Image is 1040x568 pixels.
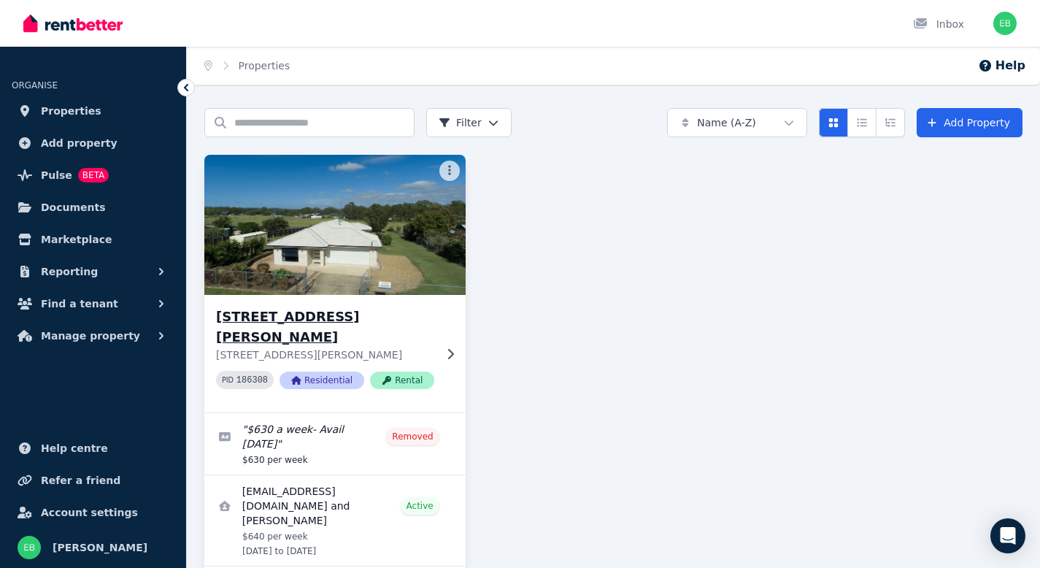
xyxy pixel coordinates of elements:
[12,434,174,463] a: Help centre
[12,466,174,495] a: Refer a friend
[370,372,434,389] span: Rental
[12,257,174,286] button: Reporting
[216,348,434,362] p: [STREET_ADDRESS][PERSON_NAME]
[990,518,1025,553] div: Open Intercom Messenger
[917,108,1022,137] a: Add Property
[978,57,1025,74] button: Help
[204,475,466,566] a: View details for rennaethomas@hotmail.com and Keith Thomas
[41,440,108,457] span: Help centre
[41,472,120,489] span: Refer a friend
[53,539,147,556] span: [PERSON_NAME]
[819,108,905,137] div: View options
[993,12,1017,35] img: Elenna Barton
[12,498,174,527] a: Account settings
[236,375,268,385] code: 186308
[23,12,123,34] img: RentBetter
[41,166,72,184] span: Pulse
[697,115,756,130] span: Name (A-Z)
[41,231,112,248] span: Marketplace
[187,47,307,85] nav: Breadcrumb
[18,536,41,559] img: Elenna Barton
[12,193,174,222] a: Documents
[847,108,877,137] button: Compact list view
[12,161,174,190] a: PulseBETA
[204,413,466,475] a: Edit listing: $630 a week- Avail 4th Dec
[41,263,98,280] span: Reporting
[667,108,807,137] button: Name (A-Z)
[78,168,109,183] span: BETA
[41,102,101,120] span: Properties
[12,96,174,126] a: Properties
[280,372,364,389] span: Residential
[41,134,118,152] span: Add property
[41,504,138,521] span: Account settings
[876,108,905,137] button: Expanded list view
[216,307,434,348] h3: [STREET_ADDRESS][PERSON_NAME]
[426,108,512,137] button: Filter
[41,327,140,345] span: Manage property
[198,151,472,299] img: 5 Fairway Drive, Hatton Vale
[239,60,290,72] a: Properties
[439,115,482,130] span: Filter
[222,376,234,384] small: PID
[12,128,174,158] a: Add property
[41,199,106,216] span: Documents
[12,289,174,318] button: Find a tenant
[204,155,466,412] a: 5 Fairway Drive, Hatton Vale[STREET_ADDRESS][PERSON_NAME][STREET_ADDRESS][PERSON_NAME]PID 186308R...
[913,17,964,31] div: Inbox
[12,321,174,350] button: Manage property
[819,108,848,137] button: Card view
[41,295,118,312] span: Find a tenant
[12,225,174,254] a: Marketplace
[439,161,460,181] button: More options
[12,80,58,91] span: ORGANISE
